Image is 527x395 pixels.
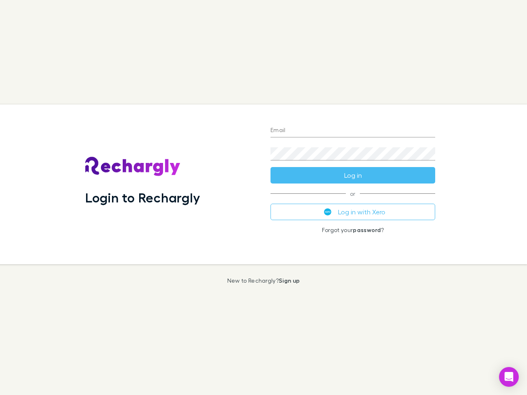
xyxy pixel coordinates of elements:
img: Rechargly's Logo [85,157,181,177]
span: or [270,193,435,194]
img: Xero's logo [324,208,331,216]
button: Log in with Xero [270,204,435,220]
h1: Login to Rechargly [85,190,200,205]
p: New to Rechargly? [227,277,300,284]
a: password [353,226,381,233]
p: Forgot your ? [270,227,435,233]
a: Sign up [279,277,300,284]
button: Log in [270,167,435,184]
div: Open Intercom Messenger [499,367,519,387]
